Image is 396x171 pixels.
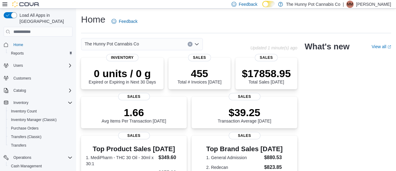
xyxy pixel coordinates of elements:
[11,126,39,131] span: Purchase Orders
[242,67,291,84] div: Total Sales [DATE]
[85,40,139,48] span: The Hunny Pot Cannabis Co
[262,1,275,7] input: Dark Mode
[242,67,291,80] p: $17858.95
[188,54,211,61] span: Sales
[118,93,150,100] span: Sales
[9,133,72,141] span: Transfers (Classic)
[9,108,39,115] a: Inventory Count
[6,133,75,141] button: Transfers (Classic)
[206,155,262,161] dt: 1. General Admission
[102,106,166,119] p: 1.66
[11,41,72,48] span: Home
[13,100,28,105] span: Inventory
[86,145,182,153] h3: Top Product Sales [DATE]
[11,154,34,161] button: Operations
[188,42,193,47] button: Clear input
[11,109,37,114] span: Inventory Count
[89,67,156,80] p: 0 units / 0 g
[11,164,42,169] span: Cash Management
[6,107,75,116] button: Inventory Count
[11,154,72,161] span: Operations
[178,67,221,84] div: Total # Invoices [DATE]
[13,42,23,47] span: Home
[194,42,199,47] button: Open list of options
[264,154,283,161] dd: $880.53
[12,1,40,7] img: Cova
[119,18,137,24] span: Feedback
[9,162,44,170] a: Cash Management
[9,142,72,149] span: Transfers
[1,98,75,107] button: Inventory
[387,45,391,49] svg: External link
[218,106,271,119] p: $39.25
[9,162,72,170] span: Cash Management
[13,88,26,93] span: Catalog
[9,133,44,141] a: Transfers (Classic)
[262,7,263,8] span: Dark Mode
[178,67,221,80] p: 455
[9,50,26,57] a: Reports
[9,50,72,57] span: Reports
[347,1,353,8] span: MM
[356,1,391,8] p: [PERSON_NAME]
[89,67,156,84] div: Expired or Expiring in Next 30 Days
[11,143,26,148] span: Transfers
[109,15,140,27] a: Feedback
[1,61,75,70] button: Users
[13,63,23,68] span: Users
[1,40,75,49] button: Home
[6,49,75,58] button: Reports
[11,74,72,82] span: Customers
[1,73,75,82] button: Customers
[158,154,182,161] dd: $349.60
[6,124,75,133] button: Purchase Orders
[343,1,344,8] p: |
[102,106,166,123] div: Avg Items Per Transaction [DATE]
[11,87,28,94] button: Catalog
[228,132,260,139] span: Sales
[11,62,72,69] span: Users
[206,164,262,170] dt: 2. Redecan
[6,116,75,124] button: Inventory Manager (Classic)
[11,117,57,122] span: Inventory Manager (Classic)
[11,51,24,56] span: Reports
[11,99,72,106] span: Inventory
[81,13,105,26] h1: Home
[13,155,31,160] span: Operations
[11,87,72,94] span: Catalog
[11,134,41,139] span: Transfers (Classic)
[86,155,156,167] dt: 1. MediPharm - THC 30 Oil - 30ml x 30:1
[264,164,283,171] dd: $823.85
[13,76,31,81] span: Customers
[11,41,26,48] a: Home
[6,141,75,150] button: Transfers
[1,153,75,162] button: Operations
[9,108,72,115] span: Inventory Count
[228,93,260,100] span: Sales
[9,116,59,123] a: Inventory Manager (Classic)
[372,44,391,49] a: View allExternal link
[305,42,349,52] h2: What's new
[9,142,29,149] a: Transfers
[118,132,150,139] span: Sales
[255,54,278,61] span: Sales
[9,116,72,123] span: Inventory Manager (Classic)
[286,1,340,8] p: The Hunny Pot Cannabis Co
[239,1,257,7] span: Feedback
[11,99,31,106] button: Inventory
[1,86,75,95] button: Catalog
[218,106,271,123] div: Transaction Average [DATE]
[9,125,41,132] a: Purchase Orders
[6,162,75,170] button: Cash Management
[206,145,283,153] h3: Top Brand Sales [DATE]
[106,54,139,61] span: Inventory
[17,12,72,24] span: Load All Apps in [GEOGRAPHIC_DATA]
[250,45,297,50] p: Updated 1 minute(s) ago
[11,62,25,69] button: Users
[11,75,34,82] a: Customers
[9,125,72,132] span: Purchase Orders
[346,1,354,8] div: Matthew MacPherson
